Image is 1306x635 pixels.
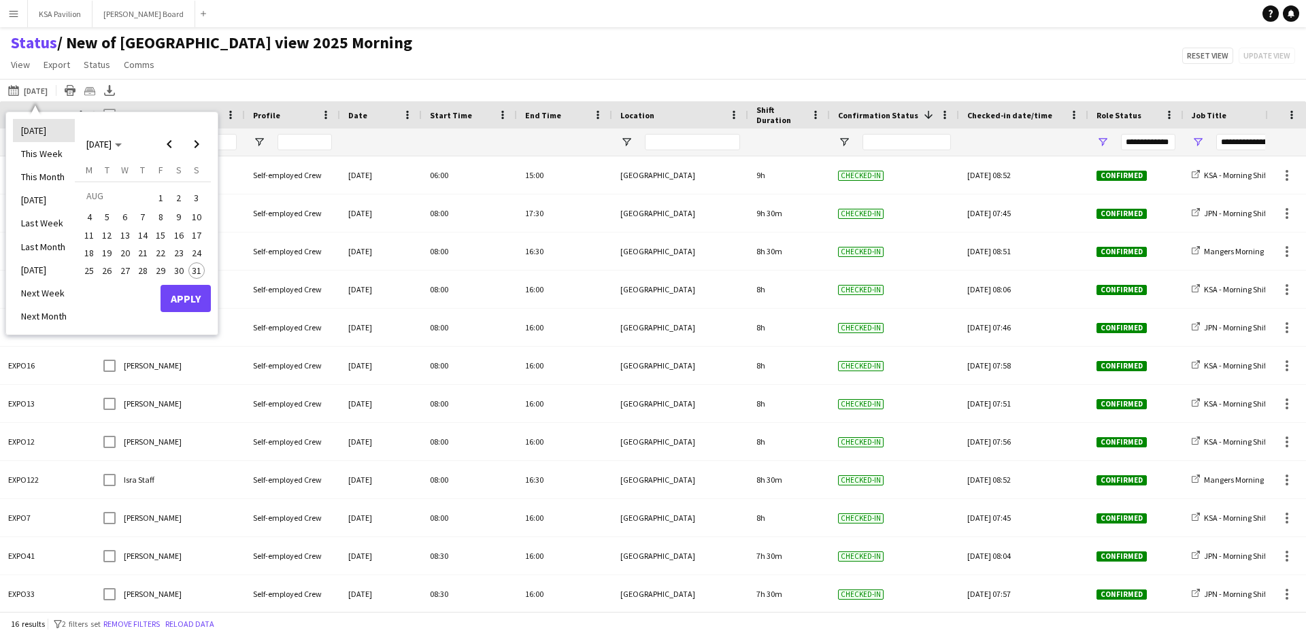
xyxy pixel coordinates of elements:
[169,208,187,226] button: 09-08-2025
[1192,589,1269,599] a: JPN - Morning Shift
[430,110,472,120] span: Start Time
[422,271,517,308] div: 08:00
[135,227,151,243] span: 14
[13,119,75,142] li: [DATE]
[152,245,169,261] span: 22
[124,436,182,447] span: [PERSON_NAME]
[517,499,612,536] div: 16:00
[612,233,748,270] div: [GEOGRAPHIC_DATA]
[99,262,116,279] span: 26
[967,194,1080,232] div: [DATE] 07:45
[82,82,98,99] app-action-btn: Crew files as ZIP
[838,171,884,181] span: Checked-in
[645,134,740,150] input: Location Filter Input
[13,235,75,258] li: Last Month
[245,423,340,460] div: Self-employed Crew
[838,399,884,409] span: Checked-in
[245,309,340,346] div: Self-employed Crew
[863,134,951,150] input: Confirmation Status Filter Input
[13,305,75,328] li: Next Month
[124,110,146,120] span: Name
[1192,246,1264,256] a: Mangers Morning
[117,245,133,261] span: 20
[1192,436,1269,447] a: KSA - Morning Shift
[1096,285,1147,295] span: Confirmed
[748,271,830,308] div: 8h
[838,513,884,524] span: Checked-in
[1192,322,1269,332] a: JPN - Morning Shift
[422,156,517,194] div: 06:00
[967,499,1080,536] div: [DATE] 07:45
[101,617,163,632] button: Remove filters
[838,551,884,562] span: Checked-in
[118,56,160,73] a: Comms
[81,262,97,279] span: 25
[612,537,748,574] div: [GEOGRAPHIC_DATA]
[422,575,517,613] div: 08:30
[105,164,110,176] span: T
[1192,284,1269,294] a: KSA - Morning Shift
[1204,322,1269,332] span: JPN - Morning Shift
[152,262,169,279] span: 29
[171,245,187,261] span: 23
[422,309,517,346] div: 08:00
[152,188,169,207] span: 1
[1204,513,1269,523] span: KSA - Morning Shift
[245,271,340,308] div: Self-employed Crew
[13,188,75,211] li: [DATE]
[612,194,748,232] div: [GEOGRAPHIC_DATA]
[140,164,145,176] span: T
[62,619,101,629] span: 2 filters set
[188,227,205,243] span: 17
[134,244,152,262] button: 21-08-2025
[245,156,340,194] div: Self-employed Crew
[152,226,169,244] button: 15-08-2025
[517,233,612,270] div: 16:30
[13,281,75,305] li: Next Week
[99,245,116,261] span: 19
[1192,513,1269,523] a: KSA - Morning Shift
[81,245,97,261] span: 18
[117,262,133,279] span: 27
[517,537,612,574] div: 16:00
[13,142,75,165] li: This Week
[171,209,187,226] span: 9
[245,575,340,613] div: Self-employed Crew
[152,244,169,262] button: 22-08-2025
[81,209,97,226] span: 4
[5,56,35,73] a: View
[101,82,118,99] app-action-btn: Export XLSX
[517,423,612,460] div: 16:00
[422,233,517,270] div: 08:00
[176,164,182,176] span: S
[80,208,98,226] button: 04-08-2025
[517,309,612,346] div: 16:00
[1192,170,1269,180] a: KSA - Morning Shift
[183,131,210,158] button: Next month
[1192,110,1226,120] span: Job Title
[1192,475,1264,485] a: Mangers Morning
[188,262,205,279] button: 31-08-2025
[422,423,517,460] div: 08:00
[80,187,152,208] td: AUG
[612,309,748,346] div: [GEOGRAPHIC_DATA]
[612,499,748,536] div: [GEOGRAPHIC_DATA]
[124,475,154,485] span: Isra Staff
[422,499,517,536] div: 08:00
[152,209,169,226] span: 8
[13,211,75,235] li: Last Week
[1096,323,1147,333] span: Confirmed
[253,110,280,120] span: Profile
[340,537,422,574] div: [DATE]
[748,309,830,346] div: 8h
[1204,208,1269,218] span: JPN - Morning Shift
[28,1,93,27] button: KSA Pavilion
[967,271,1080,308] div: [DATE] 08:06
[340,575,422,613] div: [DATE]
[124,398,182,409] span: [PERSON_NAME]
[612,156,748,194] div: [GEOGRAPHIC_DATA]
[161,285,211,312] button: Apply
[748,499,830,536] div: 8h
[517,156,612,194] div: 15:00
[748,385,830,422] div: 8h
